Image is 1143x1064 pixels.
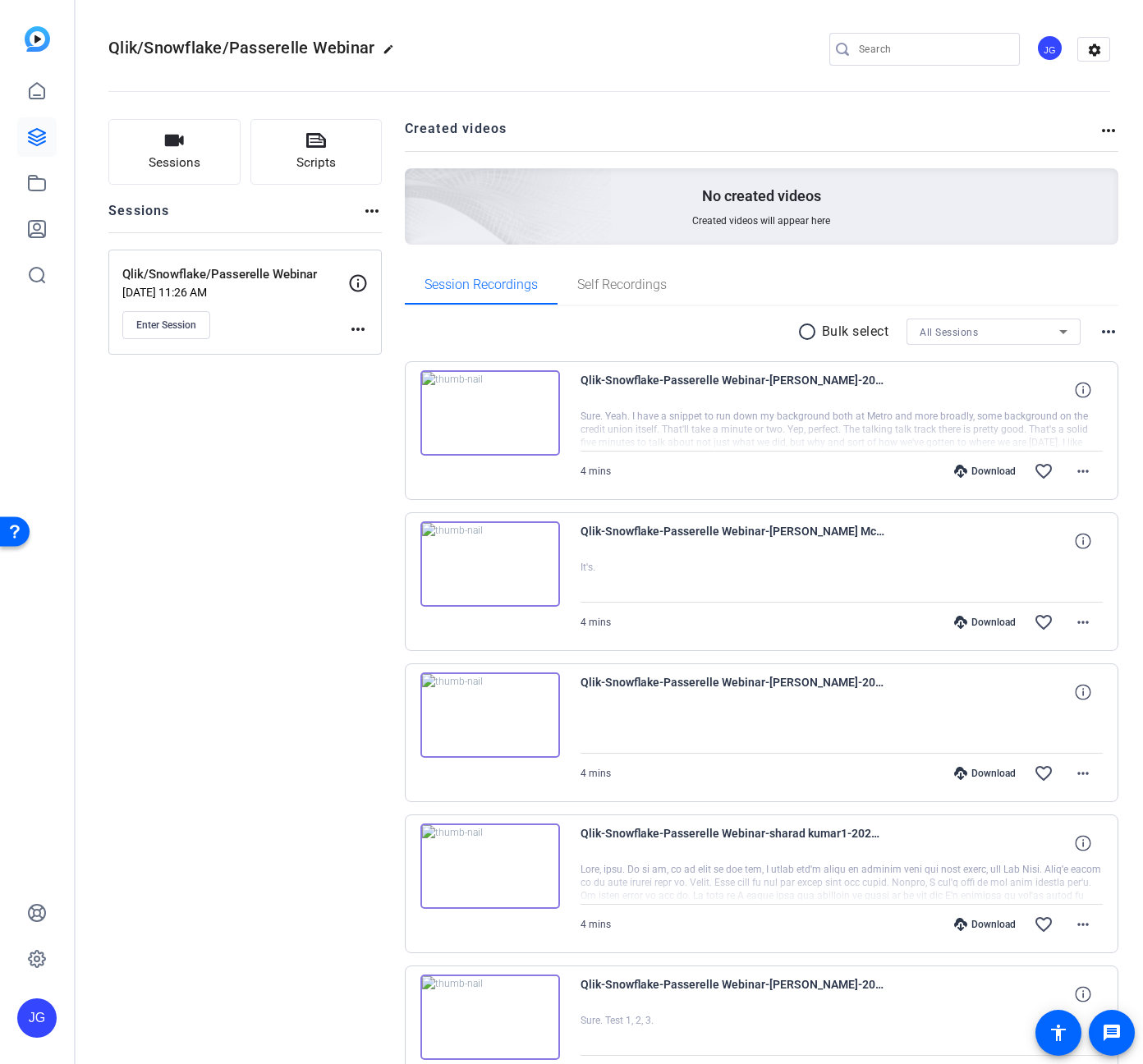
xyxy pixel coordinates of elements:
span: Qlik-Snowflake-Passerelle Webinar-[PERSON_NAME]-2025-10-02-13-03-44-082-4 [581,672,884,712]
img: thumb-nail [420,672,560,758]
mat-icon: radio_button_unchecked [797,322,822,342]
span: Created videos will appear here [692,214,830,227]
div: Download [946,616,1024,629]
span: Sessions [149,154,200,172]
span: Scripts [296,154,336,172]
mat-icon: more_horiz [1073,915,1093,934]
span: Qlik-Snowflake-Passerelle Webinar-[PERSON_NAME]-2025-10-02-13-03-44-082-6 [581,370,884,410]
mat-icon: more_horiz [1073,764,1093,783]
mat-icon: message [1102,1023,1122,1043]
img: thumb-nail [420,823,560,909]
mat-icon: more_horiz [362,201,382,221]
div: Download [946,918,1024,931]
img: thumb-nail [420,975,560,1060]
input: Search [859,39,1007,59]
img: thumb-nail [420,521,560,607]
div: Download [946,465,1024,478]
mat-icon: favorite_border [1034,764,1053,783]
mat-icon: favorite_border [1034,612,1053,632]
mat-icon: more_horiz [348,319,368,339]
mat-icon: favorite_border [1034,915,1053,934]
span: 4 mins [581,617,611,628]
mat-icon: favorite_border [1034,461,1053,481]
button: Enter Session [122,311,210,339]
mat-icon: more_horiz [1099,121,1118,140]
div: JG [17,998,57,1038]
mat-icon: settings [1078,38,1111,62]
ngx-avatar: Jeff Grettler [1036,34,1065,63]
span: Session Recordings [425,278,538,291]
div: JG [1036,34,1063,62]
mat-icon: more_horiz [1073,612,1093,632]
span: Self Recordings [577,278,667,291]
mat-icon: more_horiz [1073,461,1093,481]
span: 4 mins [581,465,611,477]
img: blue-gradient.svg [25,26,50,52]
h2: Sessions [108,201,170,232]
p: No created videos [702,186,821,206]
div: Download [946,767,1024,780]
p: Qlik/Snowflake/Passerelle Webinar [122,265,348,284]
span: Qlik/Snowflake/Passerelle Webinar [108,38,374,57]
span: Qlik-Snowflake-Passerelle Webinar-[PERSON_NAME] McGeehan1-2025-10-02-13-03-44-082-5 [581,521,884,561]
span: 4 mins [581,768,611,779]
span: 4 mins [581,919,611,930]
span: Enter Session [136,319,196,332]
img: Creted videos background [221,6,613,362]
mat-icon: more_horiz [1099,322,1118,342]
p: Bulk select [822,322,889,342]
mat-icon: edit [383,44,402,63]
mat-icon: accessibility [1049,1023,1068,1043]
span: Qlik-Snowflake-Passerelle Webinar-sharad kumar1-2025-10-02-13-03-44-082-2 [581,823,884,863]
span: Qlik-Snowflake-Passerelle Webinar-[PERSON_NAME]-2025-10-02-13-01-02-025-6 [581,975,884,1014]
button: Scripts [250,119,383,185]
p: [DATE] 11:26 AM [122,286,348,299]
span: All Sessions [920,327,978,338]
button: Sessions [108,119,241,185]
h2: Created videos [405,119,1099,151]
img: thumb-nail [420,370,560,456]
